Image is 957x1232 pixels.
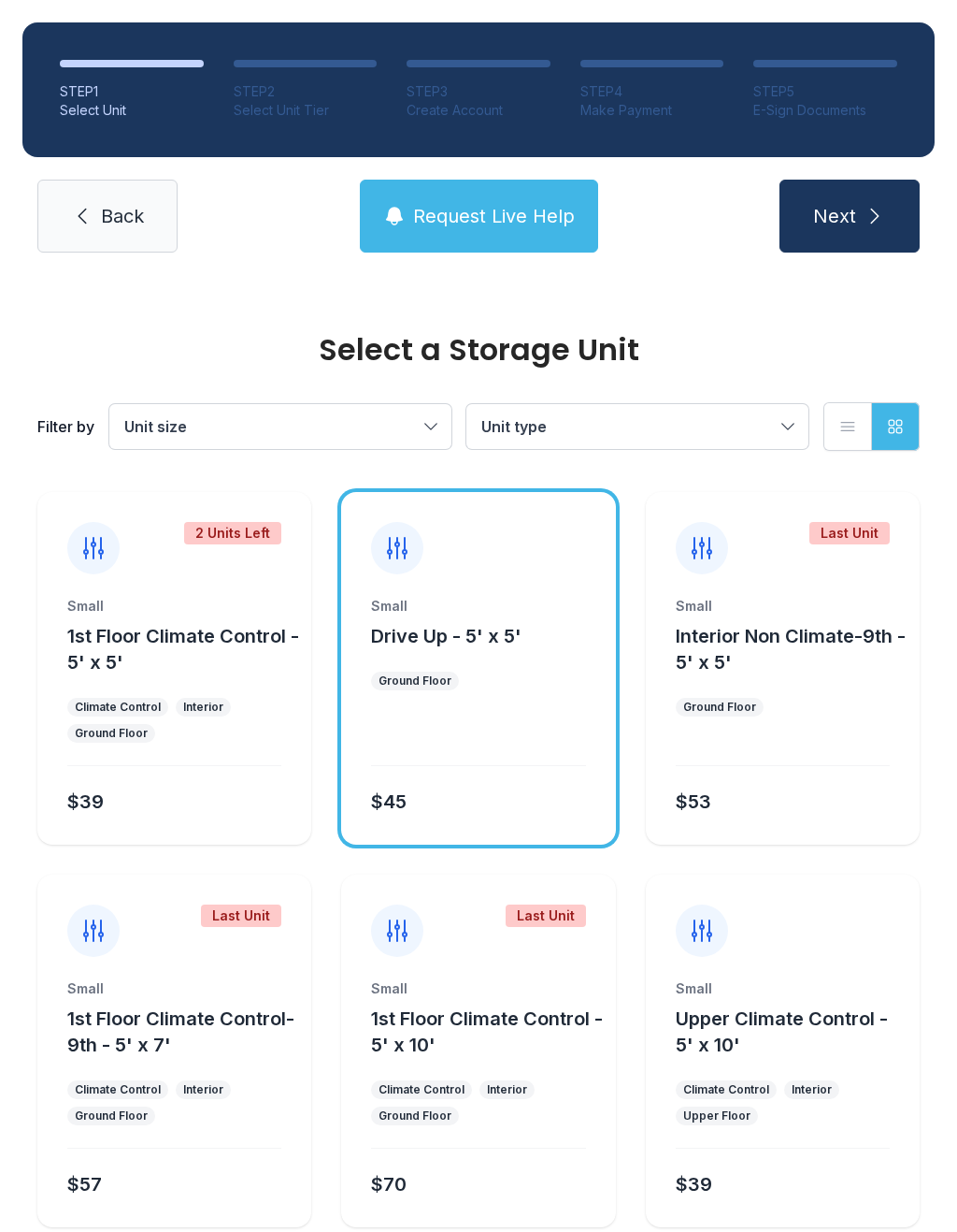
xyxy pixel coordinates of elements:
[75,726,148,741] div: Ground Floor
[124,417,187,436] span: Unit size
[183,1082,223,1097] div: Interior
[580,101,724,120] div: Make Payment
[67,979,281,998] div: Small
[109,404,451,449] button: Unit size
[67,1006,304,1058] button: 1st Floor Climate Control-9th - 5' x 7'
[75,700,161,715] div: Climate Control
[753,101,897,120] div: E-Sign Documents
[67,625,299,674] span: 1st Floor Climate Control - 5' x 5'
[371,789,407,815] div: $45
[683,700,756,715] div: Ground Floor
[466,404,808,449] button: Unit type
[67,623,304,675] button: 1st Floor Climate Control - 5' x 5'
[75,1109,148,1123] div: Ground Floor
[379,674,451,688] div: Ground Floor
[37,335,920,365] div: Select a Storage Unit
[183,700,223,715] div: Interior
[676,625,906,674] span: Interior Non Climate-9th - 5' x 5'
[676,789,711,815] div: $53
[371,597,585,616] div: Small
[407,101,550,120] div: Create Account
[67,1007,294,1056] span: 1st Floor Climate Control-9th - 5' x 7'
[37,415,94,438] div: Filter by
[809,522,890,544] div: Last Unit
[683,1109,750,1123] div: Upper Floor
[792,1082,832,1097] div: Interior
[481,417,547,436] span: Unit type
[60,82,204,101] div: STEP 1
[676,1171,712,1197] div: $39
[676,623,912,675] button: Interior Non Climate-9th - 5' x 5'
[101,203,144,229] span: Back
[371,1007,603,1056] span: 1st Floor Climate Control - 5' x 10'
[676,1007,888,1056] span: Upper Climate Control - 5' x 10'
[580,82,724,101] div: STEP 4
[813,203,856,229] span: Next
[371,1171,407,1197] div: $70
[67,789,104,815] div: $39
[753,82,897,101] div: STEP 5
[234,82,378,101] div: STEP 2
[371,625,521,647] span: Drive Up - 5' x 5'
[683,1082,769,1097] div: Climate Control
[676,979,890,998] div: Small
[75,1082,161,1097] div: Climate Control
[67,597,281,616] div: Small
[487,1082,527,1097] div: Interior
[379,1109,451,1123] div: Ground Floor
[413,203,575,229] span: Request Live Help
[371,1006,607,1058] button: 1st Floor Climate Control - 5' x 10'
[184,522,281,544] div: 2 Units Left
[676,597,890,616] div: Small
[371,979,585,998] div: Small
[379,1082,464,1097] div: Climate Control
[67,1171,102,1197] div: $57
[506,905,586,927] div: Last Unit
[201,905,281,927] div: Last Unit
[234,101,378,120] div: Select Unit Tier
[371,623,521,649] button: Drive Up - 5' x 5'
[60,101,204,120] div: Select Unit
[676,1006,912,1058] button: Upper Climate Control - 5' x 10'
[407,82,550,101] div: STEP 3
